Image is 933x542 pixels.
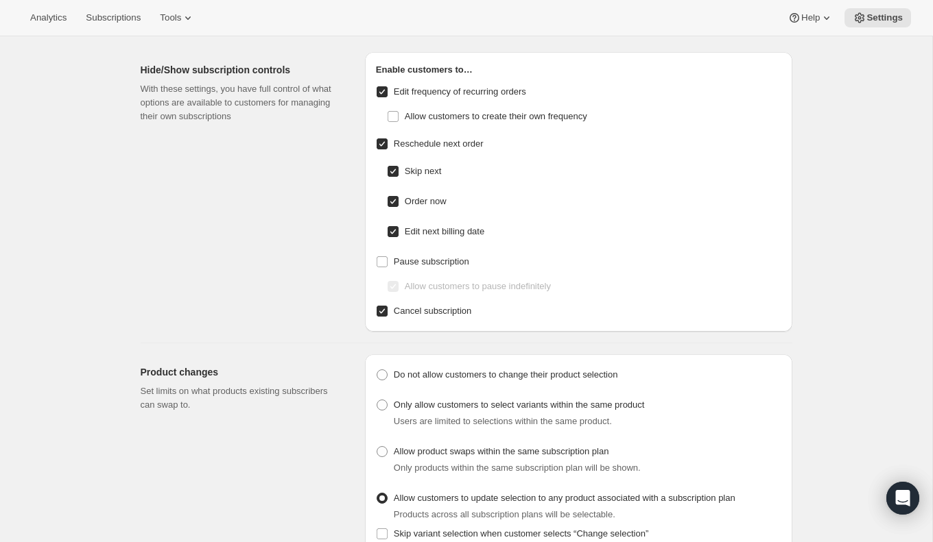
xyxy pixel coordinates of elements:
span: Only products within the same subscription plan will be shown. [394,463,641,473]
button: Analytics [22,8,75,27]
span: Allow product swaps within the same subscription plan [394,446,609,456]
button: Tools [152,8,203,27]
span: Order now [405,196,447,206]
span: Do not allow customers to change their product selection [394,369,618,380]
span: Edit frequency of recurring orders [394,86,526,97]
h2: Enable customers to… [376,63,781,77]
span: Allow customers to update selection to any product associated with a subscription plan [394,493,735,503]
span: Skip variant selection when customer selects “Change selection” [394,528,648,539]
span: Analytics [30,12,67,23]
span: Pause subscription [394,256,469,267]
h2: Product changes [141,365,343,379]
button: Subscriptions [78,8,149,27]
span: Reschedule next order [394,138,484,149]
span: Skip next [405,166,441,176]
span: Allow customers to pause indefinitely [405,281,551,291]
span: Users are limited to selections within the same product. [394,416,612,426]
span: Cancel subscription [394,306,471,316]
h2: Hide/Show subscription controls [141,63,343,77]
button: Settings [845,8,911,27]
span: Edit next billing date [405,226,484,236]
span: Help [801,12,820,23]
div: Open Intercom Messenger [886,482,919,515]
span: Subscriptions [86,12,141,23]
button: Help [779,8,842,27]
span: Settings [866,12,903,23]
span: Only allow customers to select variants within the same product [394,399,645,410]
p: With these settings, you have full control of what options are available to customers for managin... [141,82,343,123]
p: Set limits on what products existing subscribers can swap to. [141,384,343,412]
span: Allow customers to create their own frequency [405,111,587,121]
span: Tools [160,12,181,23]
span: Products across all subscription plans will be selectable. [394,509,615,519]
